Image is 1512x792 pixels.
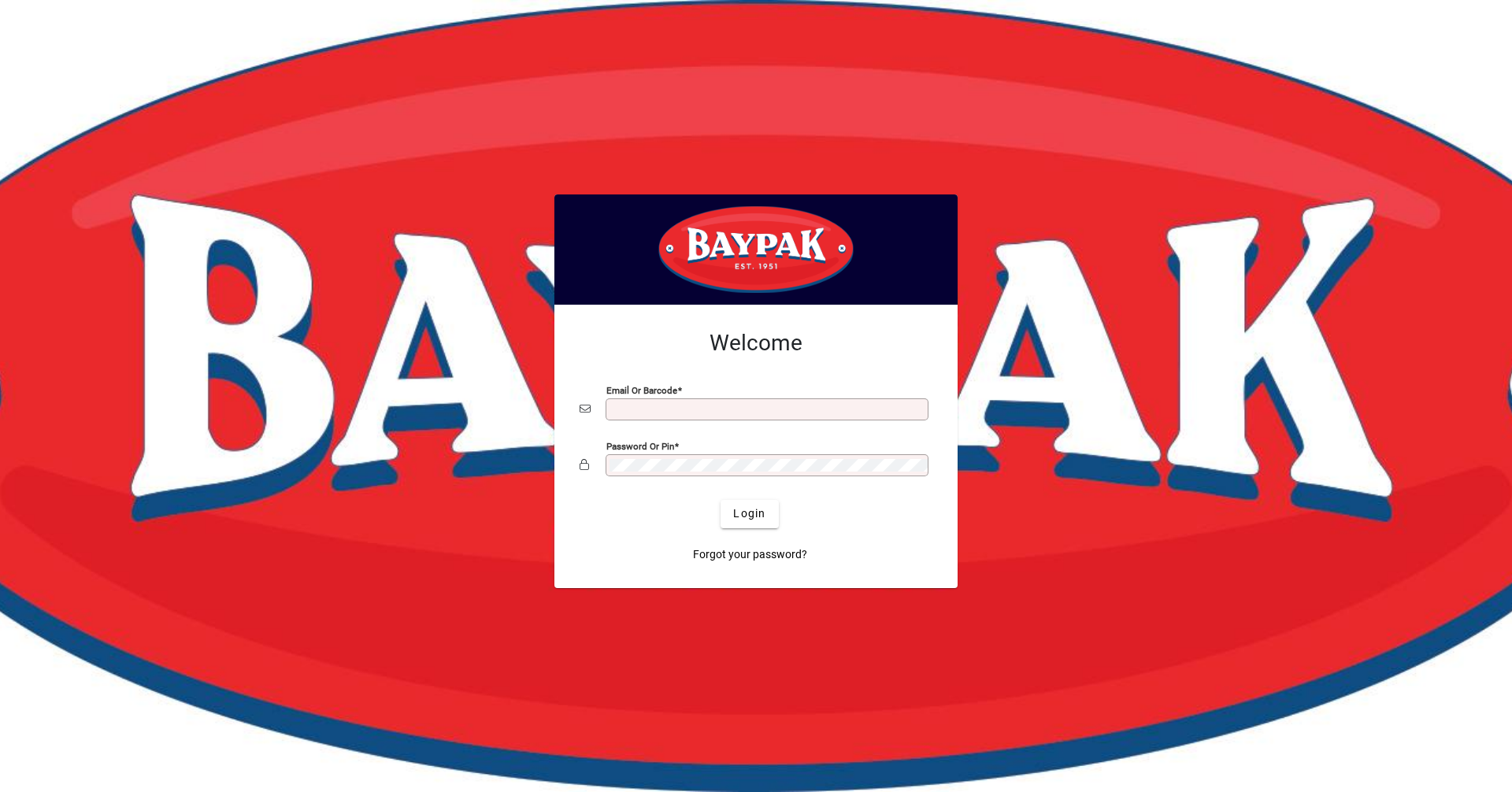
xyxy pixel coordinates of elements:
[721,500,778,528] button: Login
[606,440,674,451] mat-label: Password or Pin
[687,541,813,569] a: Forgot your password?
[733,505,765,522] span: Login
[580,330,932,357] h2: Welcome
[606,384,677,395] mat-label: Email or Barcode
[693,546,807,563] span: Forgot your password?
